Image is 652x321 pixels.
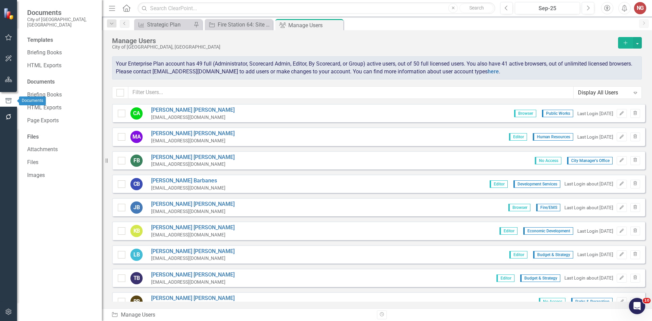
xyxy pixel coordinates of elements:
img: ClearPoint Strategy [3,8,15,20]
div: [EMAIL_ADDRESS][DOMAIN_NAME] [151,185,225,191]
div: Last Login about [DATE] [564,275,613,281]
div: CA [130,107,143,120]
div: Manage Users [288,21,342,30]
span: Economic Development [523,227,573,235]
span: Browser [508,204,530,211]
a: [PERSON_NAME] [PERSON_NAME] [151,130,235,138]
a: [PERSON_NAME] [PERSON_NAME] [151,106,235,114]
span: Browser [514,110,536,117]
div: Last Login about [DATE] [564,204,613,211]
div: Manage Users [111,311,372,319]
div: MA [130,131,143,143]
span: Fire/EMS [536,204,560,211]
div: [EMAIL_ADDRESS][DOMAIN_NAME] [151,114,235,121]
div: [EMAIL_ADDRESS][DOMAIN_NAME] [151,279,235,285]
a: Strategic Plan [136,20,192,29]
a: Attachments [27,146,95,154]
div: Strategic Plan [147,20,192,29]
a: [PERSON_NAME] [PERSON_NAME] [151,154,235,161]
div: Last Login [DATE] [577,251,613,258]
span: No Access [535,157,561,164]
div: LB [130,249,143,261]
span: Budget & Strategy [520,274,560,282]
div: Manage Users [112,37,615,44]
span: Public Works [542,110,573,117]
div: Templates [27,36,95,44]
span: Editor [509,133,527,141]
div: City of [GEOGRAPHIC_DATA], [GEOGRAPHIC_DATA] [112,44,615,50]
div: [EMAIL_ADDRESS][DOMAIN_NAME] [151,161,235,167]
div: Display All Users [578,89,630,96]
div: Sep-25 [517,4,578,13]
span: 10 [643,298,651,303]
a: [PERSON_NAME] [PERSON_NAME] [151,224,235,232]
div: BB [130,296,143,308]
span: Editor [490,180,508,188]
div: TB [130,272,143,284]
div: Documents [19,96,46,105]
button: Sep-25 [515,2,580,14]
a: here [488,68,499,75]
a: HTML Exports [27,62,95,70]
div: Fire Station 64: Site Plan, Design, Construction [218,20,271,29]
a: Briefing Books [27,91,95,99]
a: Page Exports [27,117,95,125]
a: HTML Exports [27,104,95,112]
span: Human Resources [533,133,573,141]
div: KB [130,225,143,237]
a: Briefing Books [27,49,95,57]
span: Development Services [513,180,560,188]
span: City Manager's Office [567,157,613,164]
input: Filter Users... [128,86,574,99]
div: Documents [27,78,95,86]
div: Last Login about [DATE] [564,181,613,187]
small: City of [GEOGRAPHIC_DATA], [GEOGRAPHIC_DATA] [27,17,95,28]
span: Your Enterprise Plan account has 49 full (Administrator, Scorecard Admin, Editor, By Scorecard, o... [116,60,632,75]
button: NG [634,2,646,14]
a: [PERSON_NAME] [PERSON_NAME] [151,200,235,208]
button: Search [459,3,493,13]
a: Files [27,159,95,166]
div: [EMAIL_ADDRESS][DOMAIN_NAME] [151,138,235,144]
span: Parks & Recreation [571,298,613,305]
div: [EMAIL_ADDRESS][DOMAIN_NAME] [151,208,235,215]
span: Editor [509,251,527,258]
div: Files [27,133,95,141]
input: Search ClearPoint... [138,2,495,14]
a: [PERSON_NAME] [PERSON_NAME] [151,271,235,279]
a: Images [27,172,95,179]
a: [PERSON_NAME] [PERSON_NAME] [151,248,235,255]
span: Budget & Strategy [533,251,573,258]
div: Last Login [DATE] [577,110,613,117]
span: No Access [539,298,565,305]
a: Fire Station 64: Site Plan, Design, Construction [206,20,271,29]
div: Last Login [DATE] [577,228,613,234]
div: JB [130,201,143,214]
div: Last Login [DATE] [577,134,613,140]
span: Editor [496,274,514,282]
iframe: Intercom live chat [629,298,645,314]
span: Documents [27,8,95,17]
div: FB [130,155,143,167]
div: CB [130,178,143,190]
a: [PERSON_NAME] Barbanes [151,177,225,185]
div: [EMAIL_ADDRESS][DOMAIN_NAME] [151,232,235,238]
span: Editor [500,227,518,235]
span: Search [469,5,484,11]
a: [PERSON_NAME] [PERSON_NAME] [151,295,235,302]
div: [EMAIL_ADDRESS][DOMAIN_NAME] [151,255,235,262]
